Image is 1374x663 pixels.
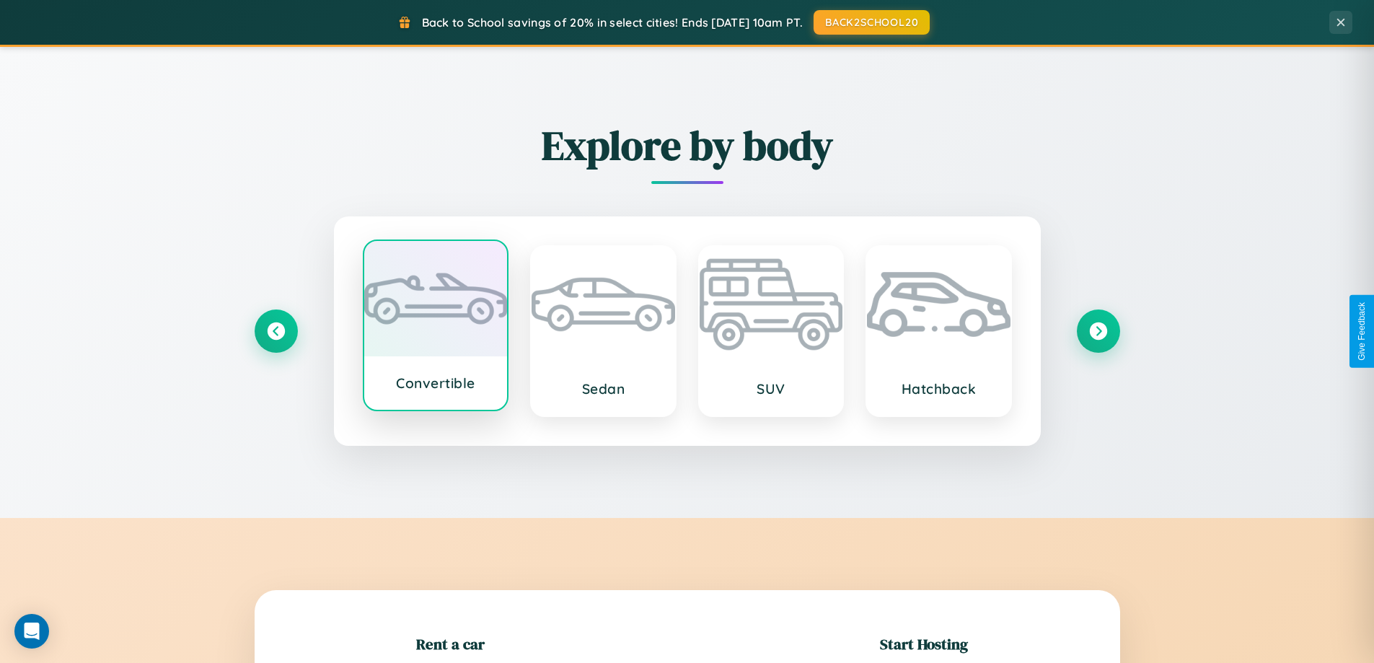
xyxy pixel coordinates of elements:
h2: Rent a car [416,633,485,654]
h3: Hatchback [881,380,996,398]
button: BACK2SCHOOL20 [814,10,930,35]
h3: Sedan [546,380,661,398]
h2: Explore by body [255,118,1120,173]
div: Give Feedback [1357,302,1367,361]
span: Back to School savings of 20% in select cities! Ends [DATE] 10am PT. [422,15,803,30]
h3: Convertible [379,374,493,392]
div: Open Intercom Messenger [14,614,49,649]
h2: Start Hosting [880,633,968,654]
h3: SUV [714,380,829,398]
